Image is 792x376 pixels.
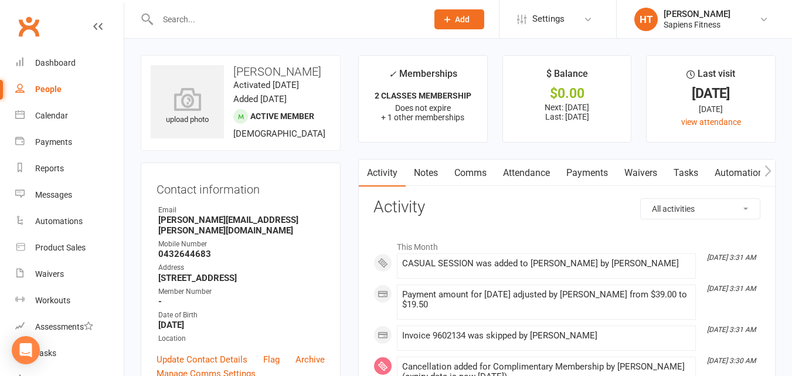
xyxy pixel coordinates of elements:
[158,273,325,283] strong: [STREET_ADDRESS]
[151,65,331,78] h3: [PERSON_NAME]
[263,353,280,367] a: Flag
[233,80,299,90] time: Activated [DATE]
[15,235,124,261] a: Product Sales
[707,357,756,365] i: [DATE] 3:30 AM
[664,9,730,19] div: [PERSON_NAME]
[158,320,325,330] strong: [DATE]
[158,286,325,297] div: Member Number
[657,103,764,116] div: [DATE]
[15,155,124,182] a: Reports
[15,314,124,340] a: Assessments
[373,198,760,216] h3: Activity
[446,160,495,187] a: Comms
[15,50,124,76] a: Dashboard
[664,19,730,30] div: Sapiens Fitness
[35,84,62,94] div: People
[35,137,72,147] div: Payments
[707,284,756,293] i: [DATE] 3:31 AM
[15,76,124,103] a: People
[14,12,43,41] a: Clubworx
[158,215,325,236] strong: [PERSON_NAME][EMAIL_ADDRESS][PERSON_NAME][DOMAIN_NAME]
[233,128,325,139] span: [DEMOGRAPHIC_DATA]
[546,66,588,87] div: $ Balance
[686,66,735,87] div: Last visit
[158,205,325,216] div: Email
[359,160,406,187] a: Activity
[434,9,484,29] button: Add
[681,117,741,127] a: view attendance
[495,160,558,187] a: Attendance
[15,208,124,235] a: Automations
[12,336,40,364] div: Open Intercom Messenger
[15,261,124,287] a: Waivers
[707,253,756,262] i: [DATE] 3:31 AM
[657,87,764,100] div: [DATE]
[558,160,616,187] a: Payments
[35,269,64,279] div: Waivers
[158,262,325,273] div: Address
[35,58,76,67] div: Dashboard
[381,113,464,122] span: + 1 other memberships
[514,87,621,100] div: $0.00
[35,243,86,252] div: Product Sales
[15,340,124,367] a: Tasks
[35,190,72,199] div: Messages
[15,287,124,314] a: Workouts
[373,235,760,253] li: This Month
[35,348,56,358] div: Tasks
[406,160,446,187] a: Notes
[389,66,457,88] div: Memberships
[158,296,325,307] strong: -
[250,111,314,121] span: Active member
[616,160,665,187] a: Waivers
[233,94,287,104] time: Added [DATE]
[158,333,325,344] div: Location
[35,216,83,226] div: Automations
[154,11,419,28] input: Search...
[389,69,396,80] i: ✓
[455,15,470,24] span: Add
[157,353,247,367] a: Update Contact Details
[402,290,691,310] div: Payment amount for [DATE] adjusted by [PERSON_NAME] from $39.00 to $19.50
[514,103,621,121] p: Next: [DATE] Last: [DATE]
[35,164,64,173] div: Reports
[634,8,658,31] div: HT
[35,322,93,331] div: Assessments
[402,331,691,341] div: Invoice 9602134 was skipped by [PERSON_NAME]
[35,111,68,120] div: Calendar
[15,129,124,155] a: Payments
[15,182,124,208] a: Messages
[375,91,471,100] strong: 2 CLASSES MEMBERSHIP
[157,178,325,196] h3: Contact information
[665,160,706,187] a: Tasks
[532,6,565,32] span: Settings
[35,296,70,305] div: Workouts
[158,249,325,259] strong: 0432644683
[402,259,691,269] div: CASUAL SESSION was added to [PERSON_NAME] by [PERSON_NAME]
[15,103,124,129] a: Calendar
[706,160,776,187] a: Automations
[295,353,325,367] a: Archive
[158,239,325,250] div: Mobile Number
[158,310,325,321] div: Date of Birth
[707,326,756,334] i: [DATE] 3:31 AM
[151,87,224,126] div: upload photo
[395,103,451,113] span: Does not expire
